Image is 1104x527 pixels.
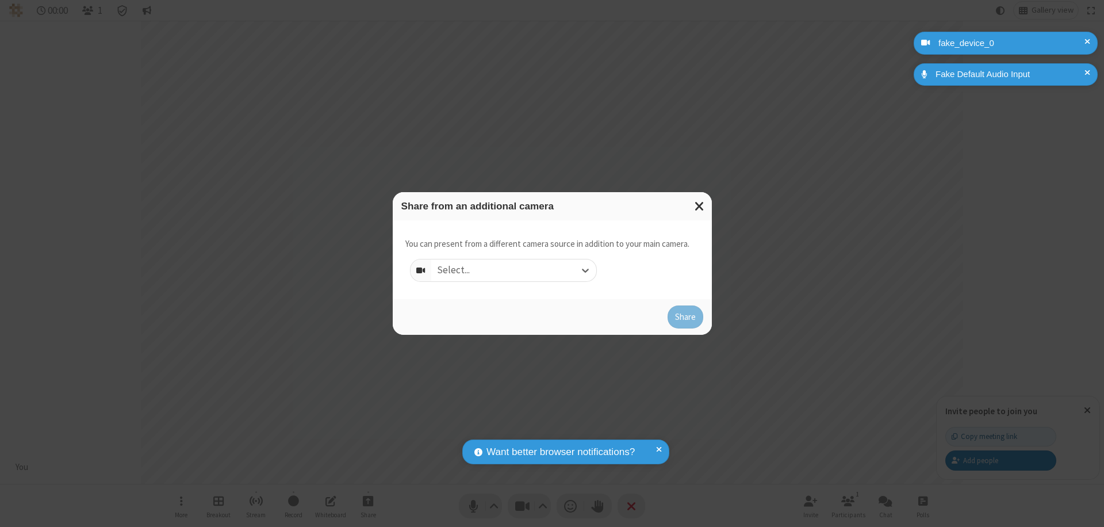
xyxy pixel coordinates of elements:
[934,37,1089,50] div: fake_device_0
[405,238,689,251] p: You can present from a different camera source in addition to your main camera.
[486,445,635,460] span: Want better browser notifications?
[401,201,703,212] h3: Share from an additional camera
[688,192,712,220] button: Close modal
[931,68,1089,81] div: Fake Default Audio Input
[668,305,703,329] button: Share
